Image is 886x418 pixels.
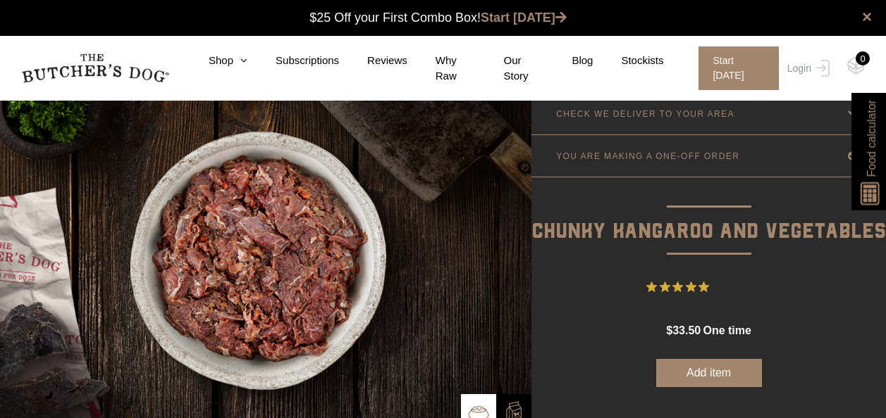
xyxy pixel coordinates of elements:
[531,135,886,177] a: YOU ARE MAKING A ONE-OFF ORDER
[556,109,734,119] p: CHECK WE DELIVER TO YOUR AREA
[784,46,830,90] a: Login
[862,8,872,25] a: close
[666,324,672,336] span: $
[247,53,339,69] a: Subscriptions
[481,11,567,25] a: Start [DATE]
[180,53,247,69] a: Shop
[531,177,886,248] p: Chunky Kangaroo and Vegetables
[863,100,880,177] span: Food calculator
[856,51,870,65] div: 0
[646,277,771,298] button: Rated 4.8 out of 5 stars from 24 reviews. Jump to reviews.
[847,56,865,75] img: TBD_Cart-Empty.png
[339,53,407,69] a: Reviews
[531,93,886,134] a: CHECK WE DELIVER TO YOUR AREA
[684,46,783,90] a: Start [DATE]
[543,53,593,69] a: Blog
[703,324,751,336] span: one time
[699,46,778,90] span: Start [DATE]
[476,53,544,84] a: Our Story
[556,151,739,161] p: YOU ARE MAKING A ONE-OFF ORDER
[672,324,701,336] span: 33.50
[656,359,762,387] button: Add item
[593,53,663,69] a: Stockists
[715,277,771,298] span: 24 Reviews
[407,53,476,84] a: Why Raw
